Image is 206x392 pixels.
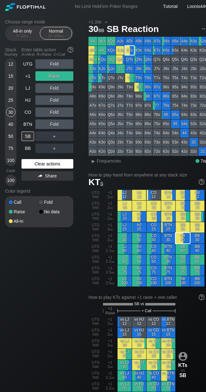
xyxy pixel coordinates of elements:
div: CO 15 [147,201,161,211]
div: K9o [98,83,106,92]
div: Q7s [153,55,161,64]
div: Q5o [107,119,116,128]
span: bb [110,227,113,231]
div: J9o [116,83,125,92]
div: 87s [153,92,161,101]
div: 75 [6,144,15,153]
div: A6s [162,37,171,46]
div: 32o [189,147,198,156]
div: LJ 40 [118,244,132,254]
div: Cash [3,169,19,173]
div: 25 [6,95,15,105]
div: HJ 12 [132,190,146,200]
div: Enter table action [21,45,73,59]
div: 86s [162,92,171,101]
div: T3s [189,74,198,82]
div: 74s [180,101,189,110]
span: 30 [88,24,105,35]
div: T3o [125,138,134,147]
div: +1 2.1 [103,244,117,254]
div: BTN 40 [161,244,175,254]
div: Q5s [171,55,180,64]
img: help.32db89a4.svg [198,294,205,301]
div: SB 12 [176,190,190,200]
div: 43o [180,138,189,147]
div: CO 50 [147,254,161,265]
div: 88 [143,92,152,101]
div: 76s [162,101,171,110]
div: J4o [116,129,125,138]
div: HJ 40 [132,244,146,254]
div: KQo [98,55,106,64]
div: 87o [143,101,152,110]
div: No data [39,209,70,214]
div: KTs [125,46,134,55]
div: 83s [189,92,198,101]
div: 53o [171,138,180,147]
span: SB Reaction [106,24,160,35]
div: 42o [180,147,189,156]
div: J5o [116,119,125,128]
div: 74o [153,129,161,138]
div: 84o [143,129,152,138]
div: BB 30 [190,233,204,243]
div: K2o [98,147,106,156]
div: AA [88,37,97,46]
div: 96o [134,110,143,119]
div: K3o [98,138,106,147]
div: HJ 50 [132,254,146,265]
div: J2o [116,147,125,156]
span: Loonis44 [187,4,205,9]
div: K4s [180,46,189,55]
div: Normal [41,27,70,39]
div: AJo [88,64,97,73]
div: UTG fold [88,254,103,265]
h2: How to play hand from anywhere at any stack size [88,172,204,177]
div: QTo [107,74,116,82]
div: No Limit Hold’em Poker Ranges [65,4,147,10]
span: bb [25,34,28,38]
div: T7s [153,74,161,82]
div: 86o [143,110,152,119]
div: SB 50 [176,254,190,265]
div: HJ [21,95,34,105]
div: K8s [143,46,152,55]
div: Call [9,200,39,204]
div: QJo [107,64,116,73]
div: HJ 30 [132,233,146,243]
div: A9o [88,83,97,92]
div: Q2o [107,147,116,156]
div: TT [125,74,134,82]
div: A8s [143,37,152,46]
div: 33 [189,138,198,147]
div: K6s [162,46,171,55]
div: 65s [171,110,180,119]
div: ＋ [35,144,73,153]
span: bb [110,238,113,242]
div: Q4s [180,55,189,64]
div: LJ 50 [118,254,132,265]
div: +1 2 [103,233,117,243]
div: K6o [98,110,106,119]
div: All-in [9,219,39,223]
div: CO 30 [147,233,161,243]
div: 100 [6,156,15,165]
div: AKs [98,37,106,46]
div: LJ 15 [118,201,132,211]
div: CO 40 [147,244,161,254]
div: 40 [6,119,15,129]
div: J5s [171,64,180,73]
div: A2o [88,147,97,156]
div: LJ 25 [118,222,132,233]
div: +1 2 [103,211,117,222]
div: 54o [171,129,180,138]
span: bb [61,34,64,38]
div: 54s [180,119,189,128]
div: 93o [134,138,143,147]
div: Q9s [134,55,143,64]
div: QJs [116,55,125,64]
div: K4o [98,129,106,138]
div: Q3o [107,138,116,147]
div: 53s [189,119,198,128]
div: 97s [153,83,161,92]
